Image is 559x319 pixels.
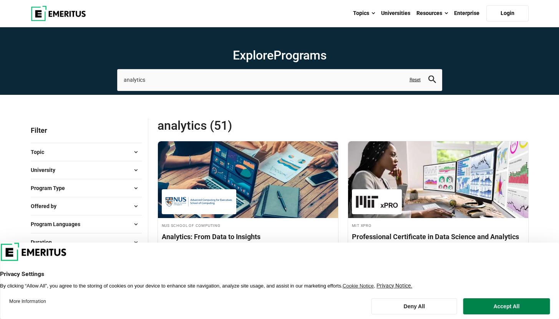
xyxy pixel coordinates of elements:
h1: Explore [117,48,442,63]
img: Analytics: From Data to Insights | Online Business Analytics Course [158,141,338,218]
button: Duration [31,236,142,248]
input: search-page [117,69,442,91]
a: Reset search [410,77,421,83]
a: Business Analytics Course by NUS School of Computing - September 30, 2025 NUS School of Computing... [158,141,338,266]
h4: NUS School of Computing [162,222,334,228]
img: MIT xPRO [356,193,398,210]
span: Duration [31,238,58,246]
a: Login [486,5,529,21]
a: Data Science and Analytics Course by MIT xPRO - October 16, 2025 MIT xPRO MIT xPRO Professional C... [348,141,528,266]
h4: Professional Certificate in Data Science and Analytics [352,232,524,241]
button: Program Type [31,182,142,194]
button: University [31,164,142,176]
button: search [428,76,436,84]
span: Topic [31,148,50,156]
button: Program Languages [31,218,142,230]
span: Offered by [31,202,63,210]
button: Topic [31,146,142,158]
span: Program Type [31,184,71,192]
a: search [428,78,436,85]
h4: MIT xPRO [352,222,524,228]
img: NUS School of Computing [166,193,232,210]
span: University [31,166,61,174]
button: Offered by [31,200,142,212]
span: Programs [274,48,327,63]
span: Program Languages [31,220,86,228]
p: Filter [31,118,142,143]
span: analytics (51) [158,118,343,133]
h4: Analytics: From Data to Insights [162,232,334,241]
img: Professional Certificate in Data Science and Analytics | Online Data Science and Analytics Course [348,141,528,218]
